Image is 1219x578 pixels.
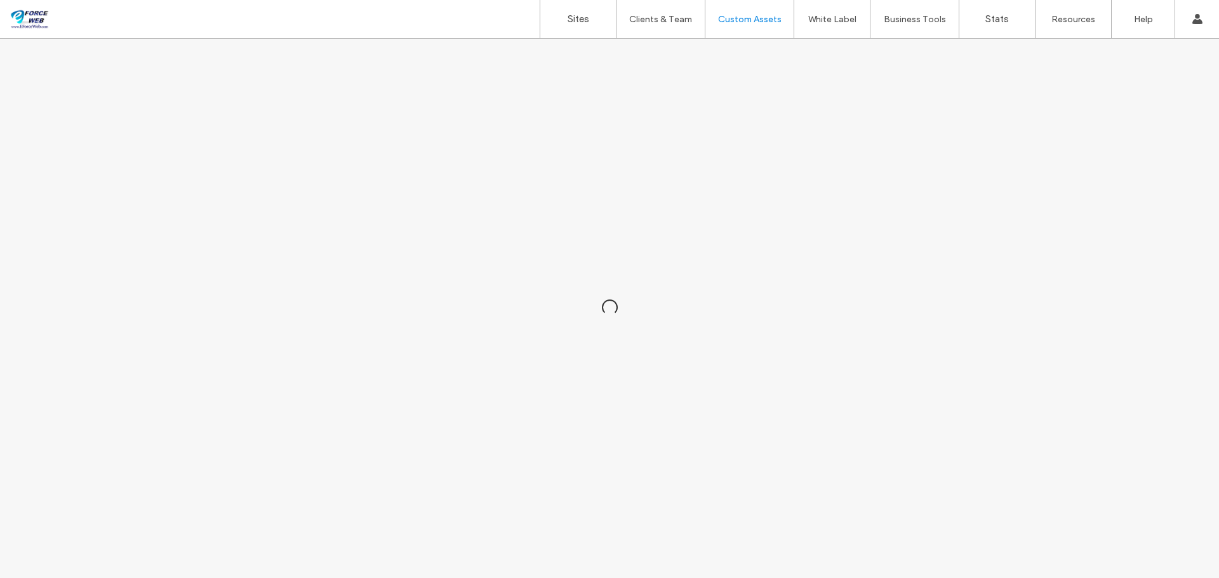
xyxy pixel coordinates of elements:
[1051,14,1095,25] label: Resources
[629,14,692,25] label: Clients & Team
[884,14,946,25] label: Business Tools
[985,13,1009,25] label: Stats
[568,13,589,25] label: Sites
[1134,14,1153,25] label: Help
[718,14,782,25] label: Custom Assets
[808,14,856,25] label: White Label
